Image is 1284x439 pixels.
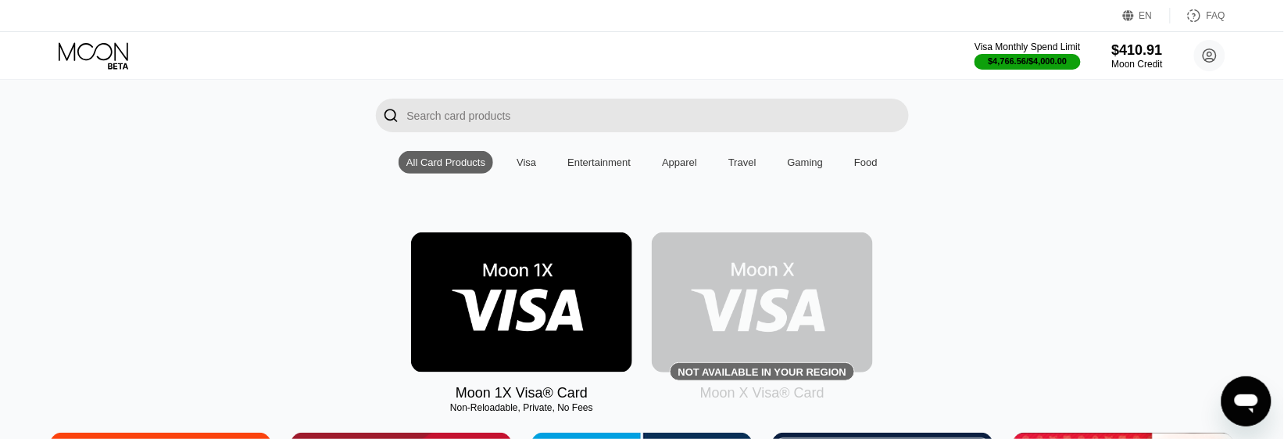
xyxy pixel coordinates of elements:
div:  [376,99,407,132]
div: Entertainment [560,151,638,174]
div: Moon X Visa® Card [700,385,824,401]
div: Gaming [788,157,824,168]
div: All Card Products [406,157,485,168]
div:  [384,106,399,124]
div: $410.91Moon Credit [1112,42,1163,70]
div: Gaming [780,151,832,174]
div: $4,766.56 / $4,000.00 [989,56,1068,66]
div: Visa [509,151,544,174]
div: Travel [721,151,764,174]
div: $410.91 [1112,42,1163,59]
div: Not available in your region [652,232,873,372]
div: Moon 1X Visa® Card [456,385,588,401]
div: Visa Monthly Spend Limit$4,766.56/$4,000.00 [975,41,1080,70]
div: Non-Reloadable, Private, No Fees [411,402,632,413]
div: Travel [728,157,756,168]
div: FAQ [1207,10,1225,21]
div: FAQ [1171,8,1225,23]
div: Entertainment [567,157,631,168]
div: Food [846,151,885,174]
input: Search card products [407,99,909,132]
iframe: Button to launch messaging window [1221,376,1271,426]
div: EN [1139,10,1153,21]
div: All Card Products [399,151,493,174]
div: Moon Credit [1112,59,1163,70]
div: Apparel [654,151,705,174]
div: Not available in your region [678,366,846,378]
div: Apparel [662,157,697,168]
div: EN [1123,8,1171,23]
div: Visa Monthly Spend Limit [975,41,1080,52]
div: Visa [517,157,536,168]
div: Food [854,157,878,168]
